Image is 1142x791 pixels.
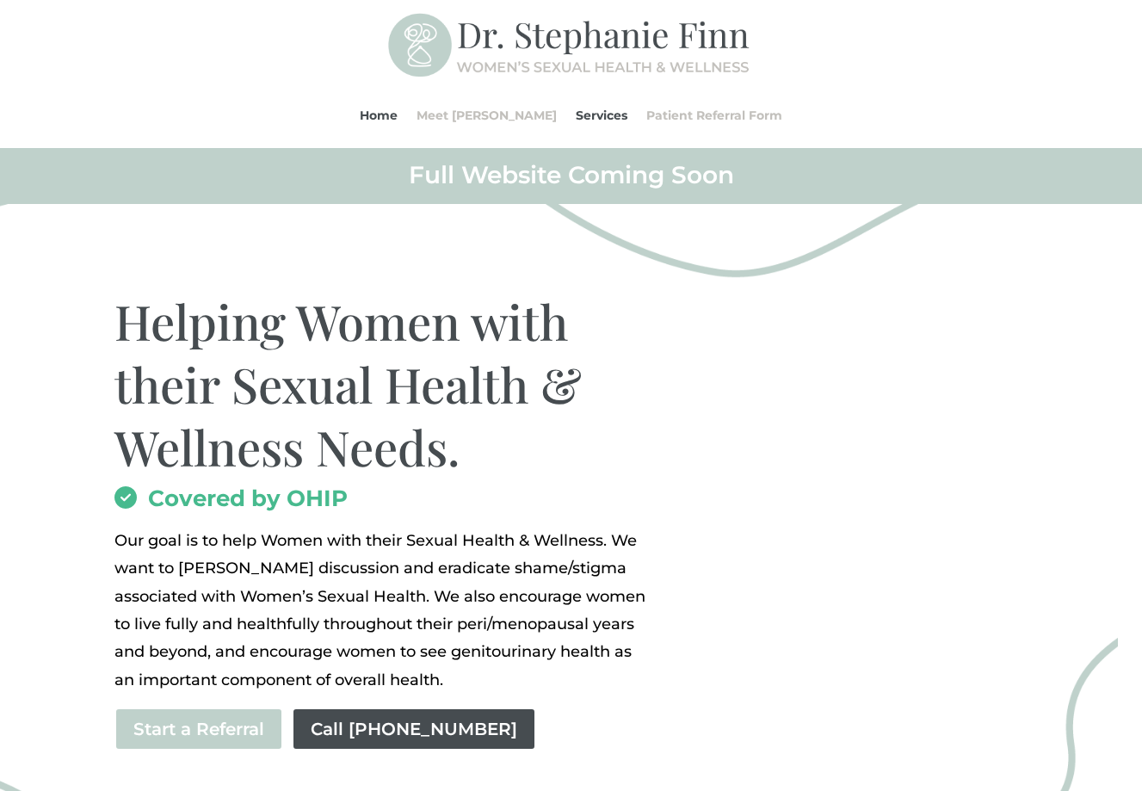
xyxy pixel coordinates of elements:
[114,527,651,694] p: Our goal is to help Women with their Sexual Health & Wellness. We want to [PERSON_NAME] discussio...
[114,290,651,486] h1: Helping Women with their Sexual Health & Wellness Needs.
[360,83,398,148] a: Home
[576,83,627,148] a: Services
[114,159,1028,199] h2: Full Website Coming Soon
[114,487,651,518] h2: Covered by OHIP
[292,708,536,751] a: Call [PHONE_NUMBER]
[114,708,283,751] a: Start a Referral
[114,527,651,694] div: Page 1
[417,83,557,148] a: Meet [PERSON_NAME]
[646,83,782,148] a: Patient Referral Form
